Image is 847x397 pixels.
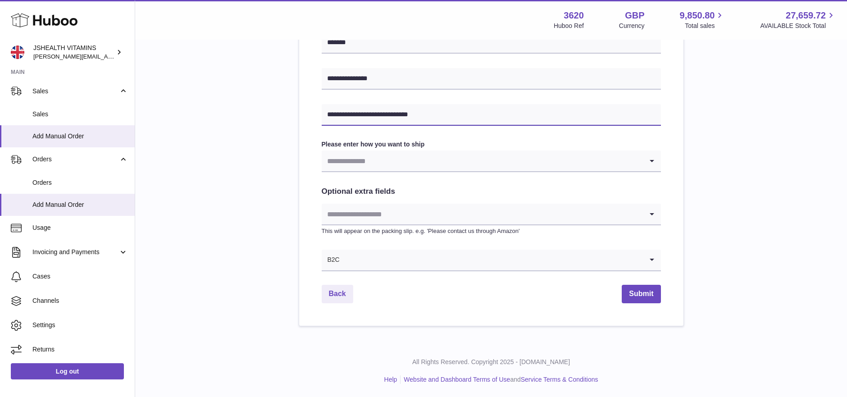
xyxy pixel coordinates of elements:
[32,87,118,96] span: Sales
[32,345,128,354] span: Returns
[554,22,584,30] div: Huboo Ref
[322,285,353,303] a: Back
[32,248,118,256] span: Invoicing and Payments
[786,9,826,22] span: 27,659.72
[340,250,643,270] input: Search for option
[32,224,128,232] span: Usage
[32,132,128,141] span: Add Manual Order
[322,187,661,197] h2: Optional extra fields
[11,363,124,379] a: Log out
[32,297,128,305] span: Channels
[32,272,128,281] span: Cases
[322,204,661,225] div: Search for option
[322,250,661,271] div: Search for option
[564,9,584,22] strong: 3620
[32,201,128,209] span: Add Manual Order
[322,250,340,270] span: B2C
[521,376,598,383] a: Service Terms & Conditions
[322,140,661,149] label: Please enter how you want to ship
[33,44,114,61] div: JSHEALTH VITAMINS
[680,9,715,22] span: 9,850.80
[384,376,397,383] a: Help
[322,151,661,172] div: Search for option
[685,22,725,30] span: Total sales
[11,46,24,59] img: francesca@jshealthvitamins.com
[322,227,661,235] p: This will appear on the packing slip. e.g. 'Please contact us through Amazon'
[32,178,128,187] span: Orders
[625,9,644,22] strong: GBP
[760,9,836,30] a: 27,659.72 AVAILABLE Stock Total
[401,375,598,384] li: and
[622,285,660,303] button: Submit
[760,22,836,30] span: AVAILABLE Stock Total
[32,155,118,164] span: Orders
[142,358,840,366] p: All Rights Reserved. Copyright 2025 - [DOMAIN_NAME]
[322,151,643,171] input: Search for option
[32,110,128,119] span: Sales
[33,53,181,60] span: [PERSON_NAME][EMAIL_ADDRESS][DOMAIN_NAME]
[322,204,643,224] input: Search for option
[619,22,645,30] div: Currency
[404,376,510,383] a: Website and Dashboard Terms of Use
[680,9,725,30] a: 9,850.80 Total sales
[32,321,128,329] span: Settings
